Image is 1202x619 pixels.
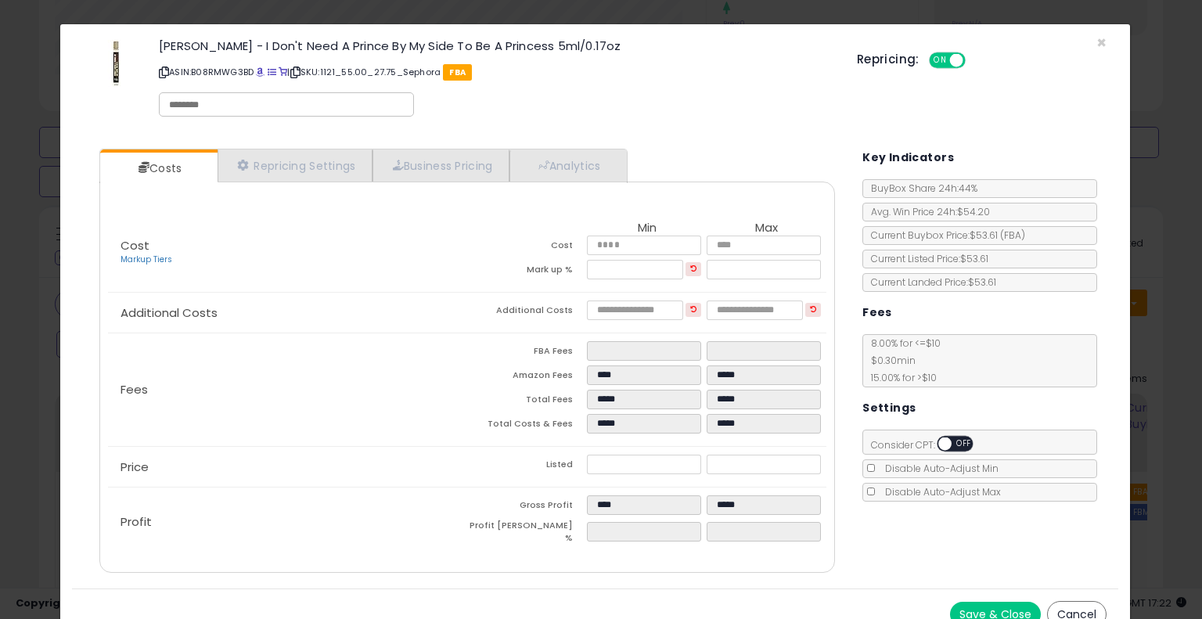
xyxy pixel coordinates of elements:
[963,54,988,67] span: OFF
[108,516,467,528] p: Profit
[970,229,1025,242] span: $53.61
[863,229,1025,242] span: Current Buybox Price:
[863,252,988,265] span: Current Listed Price: $53.61
[108,307,467,319] p: Additional Costs
[857,53,919,66] h5: Repricing:
[863,354,916,367] span: $0.30 min
[95,40,136,87] img: 3194vqp3yuL._SL60_.jpg
[467,414,587,438] td: Total Costs & Fees
[467,236,587,260] td: Cost
[467,365,587,390] td: Amazon Fees
[862,148,954,167] h5: Key Indicators
[863,336,941,384] span: 8.00 % for <= $10
[877,485,1001,498] span: Disable Auto-Adjust Max
[707,221,826,236] th: Max
[467,520,587,549] td: Profit [PERSON_NAME] %
[268,66,276,78] a: All offer listings
[159,40,833,52] h3: [PERSON_NAME] - I Don't Need A Prince By My Side To Be A Princess 5ml/0.17oz
[467,260,587,284] td: Mark up %
[256,66,265,78] a: BuyBox page
[159,59,833,85] p: ASIN: B08RMWG3BD | SKU: 1121_55.00_27.75_Sephora
[862,303,892,322] h5: Fees
[108,383,467,396] p: Fees
[372,149,509,182] a: Business Pricing
[862,398,916,418] h5: Settings
[108,461,467,473] p: Price
[587,221,707,236] th: Min
[467,301,587,325] td: Additional Costs
[100,153,216,184] a: Costs
[509,149,625,182] a: Analytics
[467,455,587,479] td: Listed
[218,149,372,182] a: Repricing Settings
[863,205,990,218] span: Avg. Win Price 24h: $54.20
[279,66,287,78] a: Your listing only
[863,371,937,384] span: 15.00 % for > $10
[467,390,587,414] td: Total Fees
[863,438,994,452] span: Consider CPT:
[863,182,977,195] span: BuyBox Share 24h: 44%
[1000,229,1025,242] span: ( FBA )
[930,54,950,67] span: ON
[877,462,999,475] span: Disable Auto-Adjust Min
[467,495,587,520] td: Gross Profit
[1096,31,1107,54] span: ×
[467,341,587,365] td: FBA Fees
[952,437,977,451] span: OFF
[863,275,996,289] span: Current Landed Price: $53.61
[121,254,172,265] a: Markup Tiers
[108,239,467,266] p: Cost
[443,64,472,81] span: FBA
